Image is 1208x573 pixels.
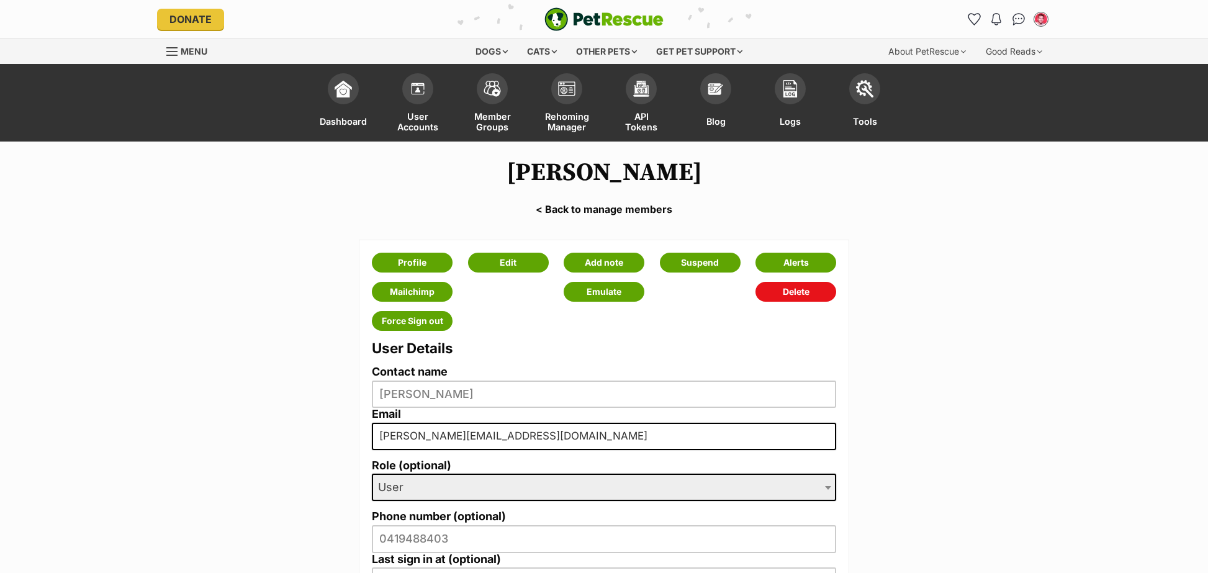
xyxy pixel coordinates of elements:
[467,39,516,64] div: Dogs
[964,9,1051,29] ul: Account quick links
[678,67,753,142] a: Blog
[856,80,873,97] img: tools-icon-677f8b7d46040df57c17cb185196fc8e01b2b03676c49af7ba82c462532e62ee.svg
[372,459,836,472] label: Role (optional)
[530,67,604,142] a: Rehoming Manager
[390,287,435,297] span: translation missing: en.admin.users.show.mailchimp
[620,111,663,132] span: API Tokens
[827,67,902,142] a: Tools
[647,39,751,64] div: Get pet support
[986,9,1006,29] button: Notifications
[567,39,646,64] div: Other pets
[544,7,664,31] img: logo-e224e6f780fb5917bec1dbf3a21bbac754714ae5b6737aabdf751b685950b380.svg
[409,80,426,97] img: members-icon-d6bcda0bfb97e5ba05b48644448dc2971f67d37433e5abca221da40c41542bd5.svg
[372,553,836,566] label: Last sign in at (optional)
[564,282,644,302] a: Emulate
[660,253,741,273] a: Suspend
[544,7,664,31] a: PetRescue
[853,111,877,132] span: Tools
[1009,9,1029,29] a: Conversations
[780,111,801,132] span: Logs
[396,111,439,132] span: User Accounts
[880,39,975,64] div: About PetRescue
[157,9,224,30] a: Donate
[782,80,799,97] img: logs-icon-5bf4c29380941ae54b88474b1138927238aebebbc450bc62c8517511492d5a22.svg
[755,282,836,302] a: Delete
[964,9,984,29] a: Favourites
[166,39,216,61] a: Menu
[455,67,530,142] a: Member Groups
[706,111,726,132] span: Blog
[587,287,621,297] span: translation missing: en.admin.users.show.emulate
[372,311,453,331] a: Force Sign out
[564,253,644,273] a: Add note
[381,67,455,142] a: User Accounts
[604,67,678,142] a: API Tokens
[372,474,836,501] span: User
[1035,13,1047,25] img: Cleyton profile pic
[372,340,453,356] span: User Details
[1031,9,1051,29] button: My account
[181,46,207,56] span: Menu
[468,253,549,273] a: Edit
[1012,13,1025,25] img: chat-41dd97257d64d25036548639549fe6c8038ab92f7586957e7f3b1b290dea8141.svg
[471,111,514,132] span: Member Groups
[335,80,352,97] img: dashboard-icon-eb2f2d2d3e046f16d808141f083e7271f6b2e854fb5c12c21221c1fb7104beca.svg
[372,366,836,379] label: Contact name
[707,80,724,97] img: blogs-icon-e71fceff818bbaa76155c998696f2ea9b8fc06abc828b24f45ee82a475c2fd99.svg
[991,13,1001,25] img: notifications-46538b983faf8c2785f20acdc204bb7945ddae34d4c08c2a6579f10ce5e182be.svg
[372,253,453,273] a: Profile
[977,39,1051,64] div: Good Reads
[306,67,381,142] a: Dashboard
[372,408,836,421] label: Email
[373,479,416,496] span: User
[558,81,575,96] img: group-profile-icon-3fa3cf56718a62981997c0bc7e787c4b2cf8bcc04b72c1350f741eb67cf2f40e.svg
[753,67,827,142] a: Logs
[372,510,836,523] label: Phone number (optional)
[372,282,453,302] a: Mailchimp
[545,111,589,132] span: Rehoming Manager
[518,39,566,64] div: Cats
[633,80,650,97] img: api-icon-849e3a9e6f871e3acf1f60245d25b4cd0aad652aa5f5372336901a6a67317bd8.svg
[320,111,367,132] span: Dashboard
[755,253,836,273] a: Alerts
[484,81,501,97] img: team-members-icon-5396bd8760b3fe7c0b43da4ab00e1e3bb1a5d9ba89233759b79545d2d3fc5d0d.svg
